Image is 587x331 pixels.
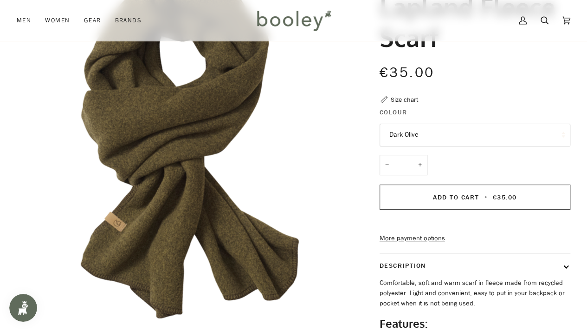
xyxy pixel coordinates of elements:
span: Add to Cart [433,193,479,202]
span: • [481,193,490,202]
button: Add to Cart • €35.00 [380,185,570,210]
button: Description [380,253,570,278]
span: €35.00 [380,63,434,82]
span: Gear [84,16,101,25]
span: Women [45,16,70,25]
span: Men [17,16,31,25]
h2: Features: [380,317,570,331]
iframe: Button to open loyalty program pop-up [9,294,37,322]
button: Dark Olive [380,124,570,146]
span: Colour [380,107,407,117]
button: + [413,155,427,176]
span: Brands [115,16,142,25]
span: €35.00 [492,193,516,202]
a: More payment options [380,233,570,244]
input: Quantity [380,155,427,176]
button: − [380,155,394,176]
p: Comfortable, soft and warm scarf in fleece made from recycled polyester. Light and convenient, ea... [380,278,570,308]
img: Booley [253,7,334,34]
div: Size chart [391,95,418,105]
